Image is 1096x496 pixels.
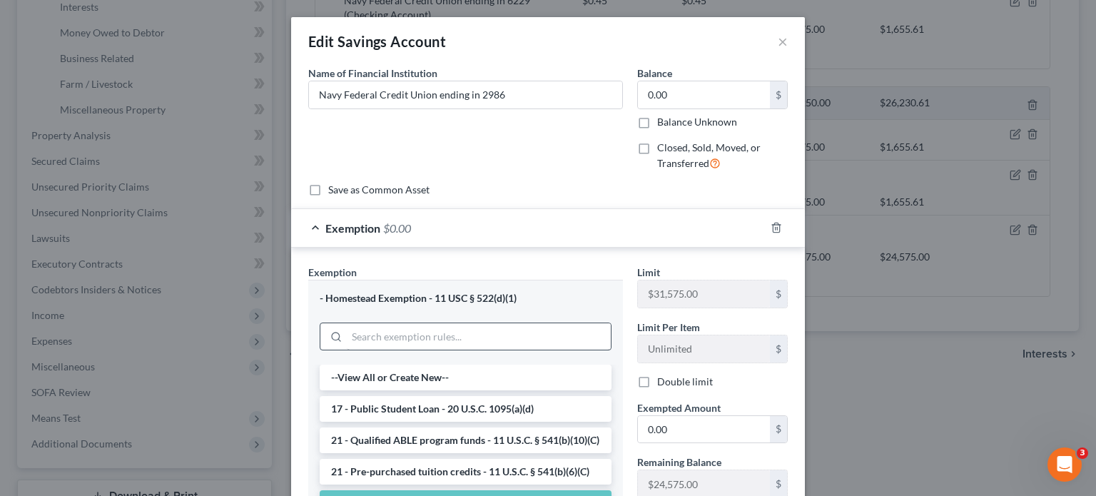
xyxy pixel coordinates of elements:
[308,31,446,51] div: Edit Savings Account
[637,402,721,414] span: Exempted Amount
[657,115,737,129] label: Balance Unknown
[308,67,437,79] span: Name of Financial Institution
[657,375,713,389] label: Double limit
[320,427,612,453] li: 21 - Qualified ABLE program funds - 11 U.S.C. § 541(b)(10)(C)
[320,292,612,305] div: - Homestead Exemption - 11 USC § 522(d)(1)
[637,266,660,278] span: Limit
[325,221,380,235] span: Exemption
[778,33,788,50] button: ×
[320,396,612,422] li: 17 - Public Student Loan - 20 U.S.C. 1095(a)(d)
[638,280,770,308] input: --
[770,280,787,308] div: $
[347,323,611,350] input: Search exemption rules...
[309,81,622,108] input: Enter name...
[638,81,770,108] input: 0.00
[1047,447,1082,482] iframe: Intercom live chat
[770,416,787,443] div: $
[637,455,721,470] label: Remaining Balance
[770,335,787,363] div: $
[383,221,411,235] span: $0.00
[308,266,357,278] span: Exemption
[328,183,430,197] label: Save as Common Asset
[320,459,612,485] li: 21 - Pre-purchased tuition credits - 11 U.S.C. § 541(b)(6)(C)
[637,66,672,81] label: Balance
[770,81,787,108] div: $
[638,335,770,363] input: --
[657,141,761,169] span: Closed, Sold, Moved, or Transferred
[637,320,700,335] label: Limit Per Item
[1077,447,1088,459] span: 3
[320,365,612,390] li: --View All or Create New--
[638,416,770,443] input: 0.00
